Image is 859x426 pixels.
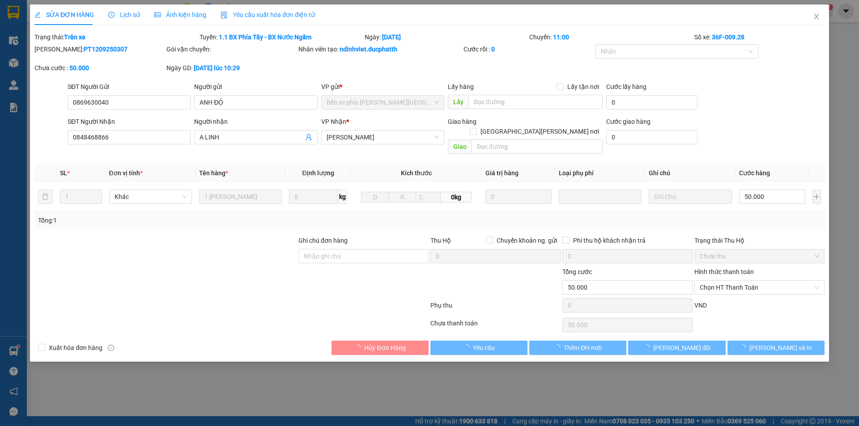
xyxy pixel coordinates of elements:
div: Chuyến: [528,32,693,42]
b: 1.1 BX Phía Tây - BX Nước Ngầm [219,34,311,41]
span: loading [463,344,473,350]
span: Cước hàng [739,169,770,177]
span: [PERSON_NAME] và In [749,343,812,353]
b: [DATE] lúc 10:29 [194,64,240,72]
span: Giao [448,139,472,154]
button: Close [804,4,829,30]
input: Ghi chú đơn hàng [298,249,429,263]
span: Hủy Đơn Hàng [364,343,405,353]
div: Gói vận chuyển: [166,44,297,54]
button: Yêu cầu [430,341,527,355]
span: Chuyển khoản ng. gửi [493,236,561,245]
b: ndinhviet.ducphatth [340,46,397,53]
span: Thu Hộ [430,237,451,244]
div: VP gửi [321,82,444,92]
input: C [416,192,441,202]
div: SĐT Người Nhận [68,117,191,127]
span: Thêm ĐH mới [564,343,602,353]
button: plus [812,190,821,204]
span: Bến xe phía Tây Thanh Hóa [327,96,439,109]
input: 0 [485,190,552,204]
span: Yêu cầu [473,343,495,353]
input: D [361,192,389,202]
span: kg [338,190,347,204]
input: Dọc đường [472,139,603,154]
button: delete [38,190,52,204]
span: Chưa thu [700,249,819,263]
span: loading [643,344,653,350]
span: Xuất hóa đơn hàng [45,343,106,353]
span: Lấy [448,95,468,109]
span: Tên hàng [199,169,228,177]
span: user-add [305,134,312,141]
span: clock-circle [108,12,115,18]
label: Ghi chú đơn hàng [298,237,348,244]
div: Tổng: 1 [38,215,332,225]
span: picture [154,12,161,18]
span: Giao hàng [448,118,476,125]
span: Đơn vị tính [109,169,143,177]
div: Phụ thu [429,300,561,316]
span: Giá trị hàng [485,169,519,177]
div: Nhân viên tạo: [298,44,462,54]
input: R [388,192,416,202]
span: loading [554,344,564,350]
span: 0kg [441,192,471,202]
span: Kích thước [401,169,432,177]
div: Ngày GD: [166,63,297,73]
button: [PERSON_NAME] đổi [628,341,725,355]
input: Cước lấy hàng [606,95,697,110]
div: Cước rồi : [464,44,594,54]
span: Yêu cầu xuất hóa đơn điện tử [221,11,315,18]
div: Người nhận [194,117,317,127]
th: Loại phụ phí [555,164,645,182]
span: VP Ngọc Hồi [327,131,439,144]
b: 11:00 [553,34,569,41]
span: Lấy hàng [448,83,474,90]
div: SĐT Người Gửi [68,82,191,92]
span: Ảnh kiện hàng [154,11,206,18]
label: Hình thức thanh toán [694,268,754,275]
b: 0 [491,46,495,53]
input: Ghi Chú [649,190,731,204]
div: Trạng thái: [34,32,199,42]
span: close [813,13,820,20]
span: Phí thu hộ khách nhận trả [570,236,649,245]
img: icon [221,12,228,19]
span: Định lượng [302,169,334,177]
span: SL [60,169,67,177]
span: Lịch sử [108,11,140,18]
b: [DATE] [382,34,401,41]
span: Lấy tận nơi [564,82,603,92]
span: info-circle [108,345,114,351]
button: Hủy Đơn Hàng [332,341,429,355]
th: Ghi chú [645,164,735,182]
b: 50.000 [69,64,89,72]
b: 36F-009.28 [712,34,744,41]
label: Cước lấy hàng [606,83,646,90]
span: loading [740,344,749,350]
div: Người gửi [194,82,317,92]
input: VD: Bàn, Ghế [199,190,282,204]
span: SỬA ĐƠN HÀNG [34,11,94,18]
div: Trạng thái Thu Hộ [694,236,825,245]
span: [GEOGRAPHIC_DATA][PERSON_NAME] nơi [477,127,603,136]
span: Tổng cước [562,268,592,275]
input: Dọc đường [468,95,603,109]
div: Tuyến: [199,32,364,42]
span: [PERSON_NAME] đổi [653,343,711,353]
div: Số xe: [693,32,825,42]
div: Ngày: [364,32,529,42]
span: VP Nhận [321,118,346,125]
span: edit [34,12,41,18]
button: [PERSON_NAME] và In [727,341,825,355]
b: PT1209250307 [84,46,128,53]
span: VND [694,302,707,309]
span: Chọn HT Thanh Toán [700,281,819,294]
div: [PERSON_NAME]: [34,44,165,54]
button: Thêm ĐH mới [529,341,626,355]
div: Chưa thanh toán [429,318,561,334]
div: Chưa cước : [34,63,165,73]
input: Cước giao hàng [606,130,697,144]
b: Trên xe [64,34,85,41]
